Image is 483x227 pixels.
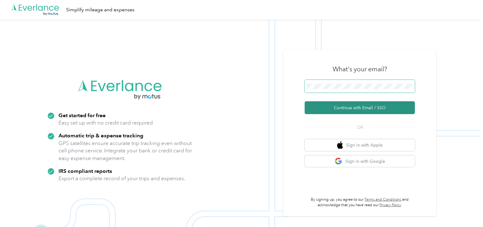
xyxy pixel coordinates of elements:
a: Terms and Conditions [365,197,402,202]
p: Easy set up with no credit card required [58,119,153,127]
strong: Get started for free [58,112,106,118]
strong: Automatic trip & expense tracking [58,132,143,139]
button: google logoSign in with Google [305,155,415,167]
div: Simplify mileage and expenses [66,6,134,14]
button: Continue with Email / SSO [305,101,415,114]
p: GPS satellites ensure accurate trip tracking even without cell phone service. Integrate your bank... [58,140,192,162]
h3: What's your email? [333,65,387,73]
span: OR [349,124,371,131]
p: Export a complete record of your trips and expenses. [58,175,185,182]
strong: IRS compliant reports [58,168,112,174]
p: By signing up, you agree to our and acknowledge that you have read our . [305,197,415,208]
img: google logo [335,158,342,165]
img: apple logo [337,141,343,149]
button: apple logoSign in with Apple [305,139,415,151]
a: Privacy Policy [379,203,401,207]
